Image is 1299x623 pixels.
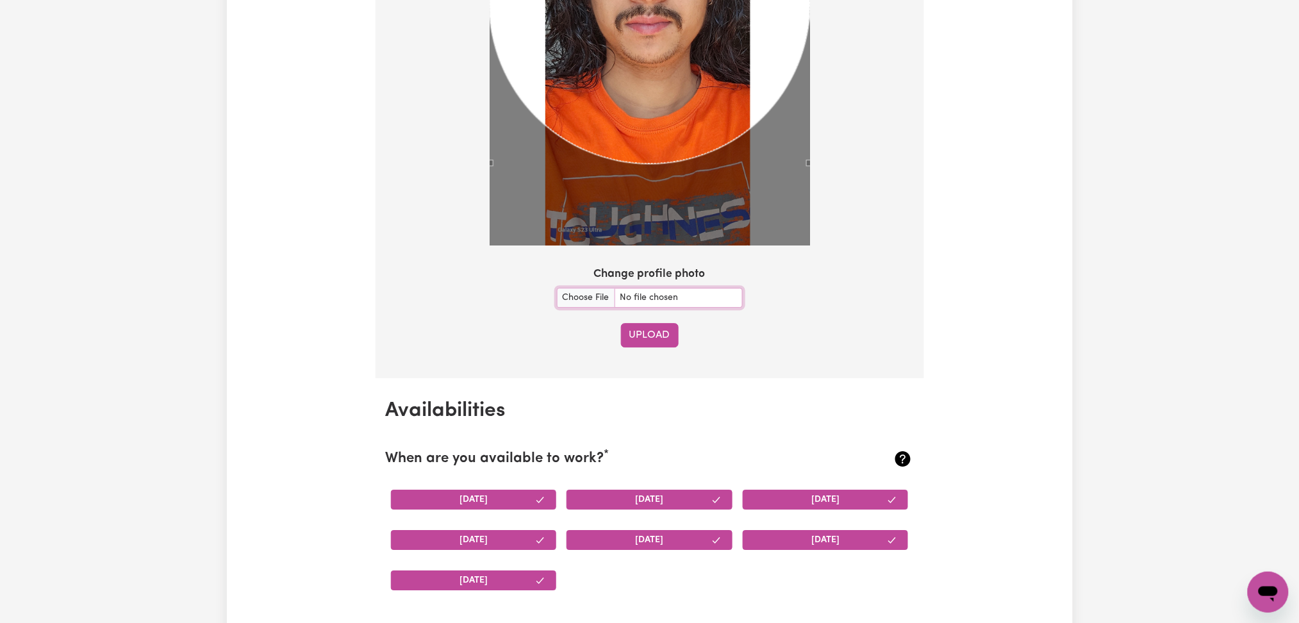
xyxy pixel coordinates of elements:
[386,399,914,423] h2: Availabilities
[1248,572,1289,613] iframe: Button to launch messaging window
[594,266,706,283] label: Change profile photo
[567,490,732,510] button: [DATE]
[567,530,732,550] button: [DATE]
[391,490,557,510] button: [DATE]
[621,323,679,347] button: Upload
[743,530,909,550] button: [DATE]
[391,570,557,590] button: [DATE]
[391,530,557,550] button: [DATE]
[743,490,909,510] button: [DATE]
[386,451,826,468] h2: When are you available to work?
